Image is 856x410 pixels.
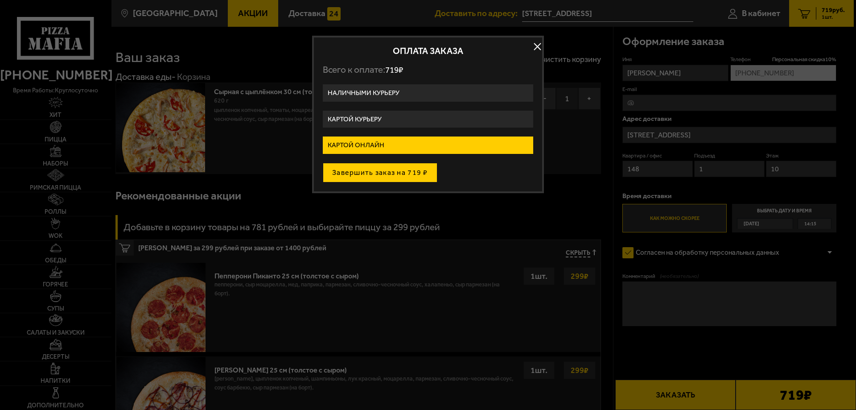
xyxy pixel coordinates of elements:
label: Наличными курьеру [323,84,533,102]
button: Завершить заказ на 719 ₽ [323,163,437,182]
p: Всего к оплате: [323,64,533,75]
span: 719 ₽ [385,65,403,75]
label: Картой курьеру [323,111,533,128]
label: Картой онлайн [323,137,533,154]
h2: Оплата заказа [323,46,533,55]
